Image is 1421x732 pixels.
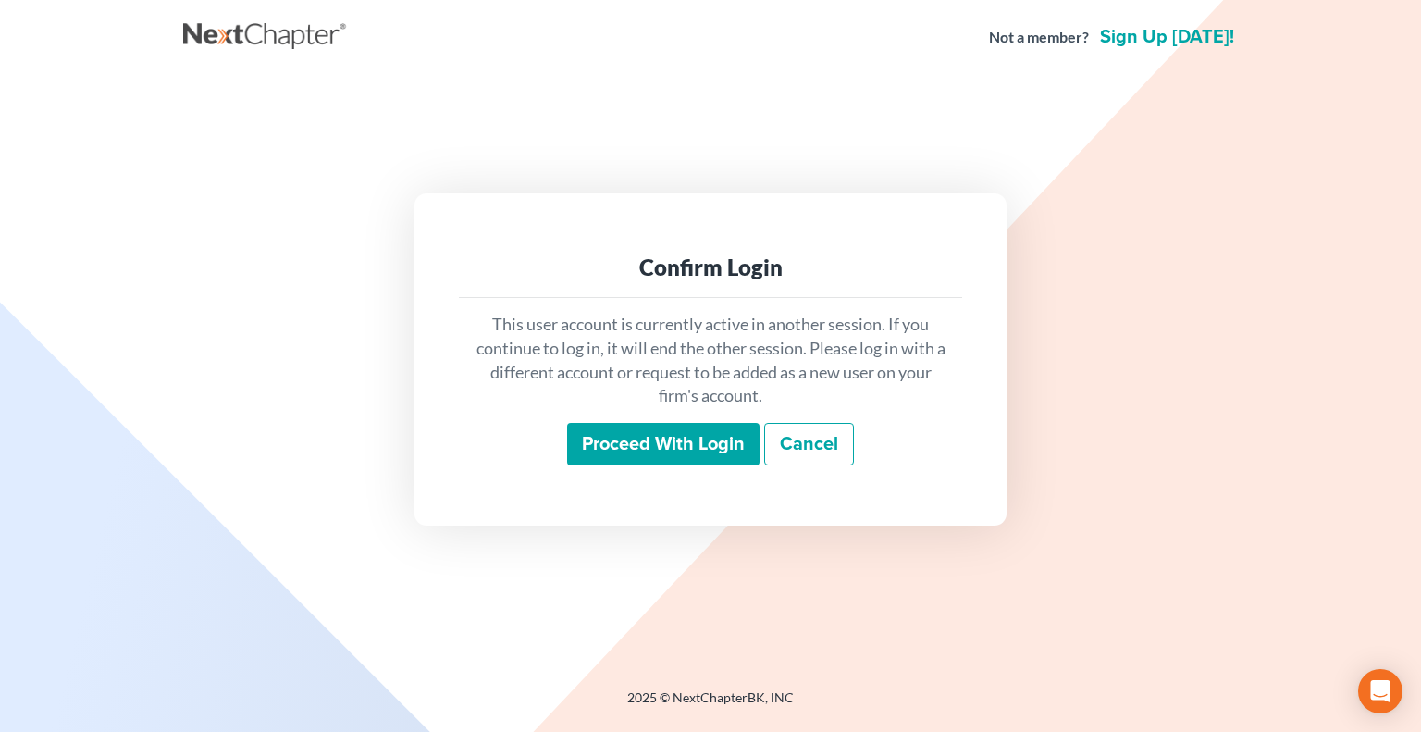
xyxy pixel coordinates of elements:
[1096,28,1238,46] a: Sign up [DATE]!
[474,253,947,282] div: Confirm Login
[183,689,1238,722] div: 2025 © NextChapterBK, INC
[567,423,760,465] input: Proceed with login
[1358,669,1402,713] div: Open Intercom Messenger
[764,423,854,465] a: Cancel
[474,313,947,408] p: This user account is currently active in another session. If you continue to log in, it will end ...
[989,27,1089,48] strong: Not a member?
